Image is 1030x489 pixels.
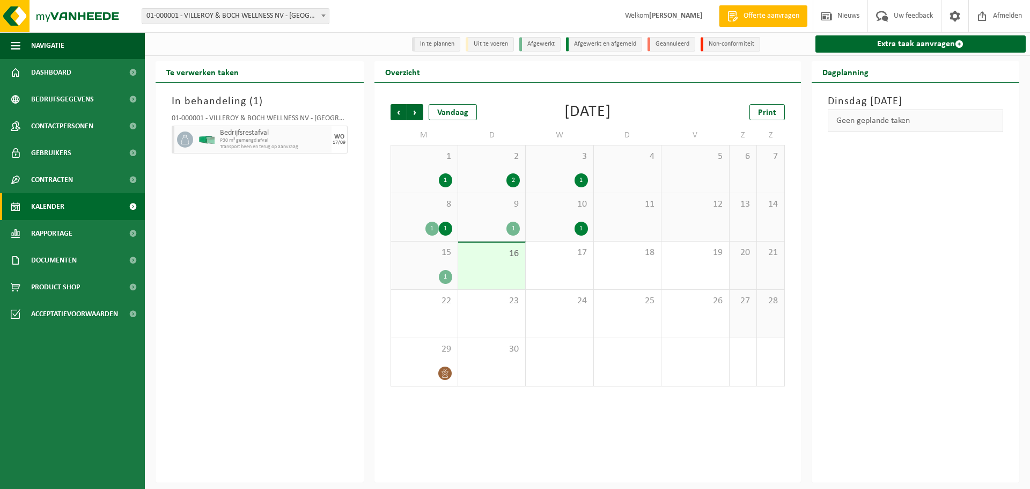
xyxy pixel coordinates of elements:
strong: [PERSON_NAME] [649,12,703,20]
span: 7 [762,151,778,163]
td: M [391,126,458,145]
span: Documenten [31,247,77,274]
span: 29 [396,344,452,355]
div: 17/09 [333,140,345,145]
li: In te plannen [412,37,460,52]
div: 1 [575,222,588,236]
span: 16 [464,248,520,260]
td: Z [757,126,784,145]
td: D [594,126,661,145]
span: Bedrijfsrestafval [220,129,329,137]
span: 2 [464,151,520,163]
a: Print [749,104,785,120]
span: Acceptatievoorwaarden [31,301,118,327]
li: Afgewerkt en afgemeld [566,37,642,52]
div: Geen geplande taken [828,110,1004,132]
div: 1 [439,270,452,284]
span: Contactpersonen [31,113,93,140]
span: 20 [735,247,751,259]
span: 1 [396,151,452,163]
td: Z [730,126,757,145]
div: Vandaag [429,104,477,120]
span: Vorige [391,104,407,120]
span: 26 [667,295,723,307]
h2: Overzicht [374,61,431,82]
span: Rapportage [31,220,72,247]
span: 14 [762,199,778,210]
div: [DATE] [564,104,611,120]
span: Gebruikers [31,140,71,166]
span: 9 [464,199,520,210]
span: 01-000001 - VILLEROY & BOCH WELLNESS NV - ROESELARE [142,9,329,24]
li: Non-conformiteit [701,37,760,52]
span: 30 [464,344,520,355]
span: P30 m³ gemengd afval [220,137,329,144]
span: 5 [667,151,723,163]
td: D [458,126,526,145]
div: WO [334,134,344,140]
span: 1 [253,96,259,107]
span: 3 [531,151,587,163]
h2: Te verwerken taken [156,61,249,82]
span: Product Shop [31,274,80,301]
td: W [526,126,593,145]
div: 2 [506,173,520,187]
span: 01-000001 - VILLEROY & BOCH WELLNESS NV - ROESELARE [142,8,329,24]
a: Offerte aanvragen [719,5,807,27]
span: 22 [396,295,452,307]
h3: In behandeling ( ) [172,93,348,110]
span: 12 [667,199,723,210]
span: 21 [762,247,778,259]
h2: Dagplanning [812,61,879,82]
span: 25 [599,295,656,307]
span: 24 [531,295,587,307]
span: 18 [599,247,656,259]
div: 1 [439,173,452,187]
span: 17 [531,247,587,259]
div: 1 [506,222,520,236]
span: Transport heen en terug op aanvraag [220,144,329,150]
span: Print [758,108,776,117]
span: Volgende [407,104,423,120]
li: Uit te voeren [466,37,514,52]
div: 1 [439,222,452,236]
span: 10 [531,199,587,210]
span: Bedrijfsgegevens [31,86,94,113]
span: 4 [599,151,656,163]
div: 1 [425,222,439,236]
span: 6 [735,151,751,163]
span: Offerte aanvragen [741,11,802,21]
span: Contracten [31,166,73,193]
a: Extra taak aanvragen [815,35,1026,53]
img: HK-XP-30-GN-00 [198,136,215,144]
span: 11 [599,199,656,210]
span: 13 [735,199,751,210]
span: 27 [735,295,751,307]
span: 15 [396,247,452,259]
span: Kalender [31,193,64,220]
span: 8 [396,199,452,210]
div: 01-000001 - VILLEROY & BOCH WELLNESS NV - [GEOGRAPHIC_DATA] [172,115,348,126]
li: Afgewerkt [519,37,561,52]
h3: Dinsdag [DATE] [828,93,1004,110]
div: 1 [575,173,588,187]
span: 23 [464,295,520,307]
span: Dashboard [31,59,71,86]
span: Navigatie [31,32,64,59]
li: Geannuleerd [648,37,695,52]
td: V [661,126,729,145]
span: 19 [667,247,723,259]
span: 28 [762,295,778,307]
